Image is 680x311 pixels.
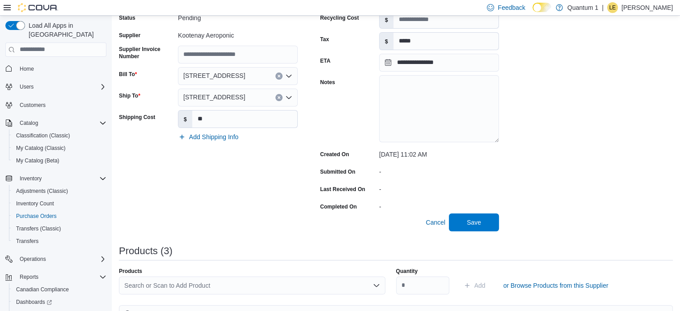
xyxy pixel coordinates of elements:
span: My Catalog (Classic) [13,143,106,153]
span: Adjustments (Classic) [13,186,106,196]
label: Recycling Cost [320,14,359,21]
span: My Catalog (Beta) [13,155,106,166]
button: Customers [2,98,110,111]
button: Open list of options [285,94,292,101]
label: Supplier [119,32,140,39]
span: Purchase Orders [13,211,106,222]
a: Dashboards [9,296,110,308]
button: Reports [16,272,42,282]
label: $ [380,33,393,50]
label: Created On [320,151,349,158]
label: ETA [320,57,330,64]
button: Inventory Count [9,197,110,210]
a: Purchase Orders [13,211,60,222]
a: Canadian Compliance [13,284,72,295]
input: Dark Mode [532,3,551,12]
label: Shipping Cost [119,114,155,121]
span: Dashboards [16,298,52,306]
button: Inventory [16,173,45,184]
span: Customers [20,102,46,109]
span: [STREET_ADDRESS] [183,70,245,81]
div: Lorenzo Edwards [607,2,618,13]
span: Cancel [426,218,445,227]
h3: Products (3) [119,246,173,256]
p: | [602,2,604,13]
button: Canadian Compliance [9,283,110,296]
input: Press the down key to open a popover containing a calendar. [379,54,499,72]
button: Cancel [422,213,449,231]
span: or Browse Products from this Supplier [503,281,608,290]
span: Inventory Count [13,198,106,209]
button: Purchase Orders [9,210,110,222]
span: Canadian Compliance [16,286,69,293]
span: [STREET_ADDRESS] [183,92,245,102]
p: Quantum 1 [567,2,598,13]
span: Classification (Classic) [13,130,106,141]
label: Status [119,14,135,21]
span: Transfers (Classic) [13,223,106,234]
a: Inventory Count [13,198,58,209]
button: Operations [16,254,50,264]
a: Home [16,64,38,74]
span: Canadian Compliance [13,284,106,295]
span: Users [16,81,106,92]
div: Kootenay Aeroponic [178,28,298,39]
button: My Catalog (Beta) [9,154,110,167]
img: Cova [18,3,58,12]
button: Operations [2,253,110,265]
button: Add Shipping Info [175,128,242,146]
label: Supplier Invoice Number [119,46,174,60]
span: My Catalog (Beta) [16,157,59,164]
span: Home [16,63,106,74]
label: Tax [320,36,329,43]
button: Open list of options [373,282,380,289]
button: Clear input [275,94,283,101]
span: Transfers [13,236,106,247]
a: Classification (Classic) [13,130,74,141]
span: Purchase Orders [16,213,57,220]
button: Home [2,62,110,75]
div: - [379,200,499,210]
div: - [379,182,499,193]
button: Catalog [16,118,42,128]
span: Catalog [20,119,38,127]
button: Transfers [9,235,110,247]
button: My Catalog (Classic) [9,142,110,154]
span: Customers [16,99,106,111]
span: Add [474,281,486,290]
a: Transfers [13,236,42,247]
span: Inventory [16,173,106,184]
span: Adjustments (Classic) [16,187,68,195]
button: Add [460,277,489,294]
label: $ [178,111,192,128]
a: Customers [16,100,49,111]
span: LE [609,2,616,13]
span: Classification (Classic) [16,132,70,139]
span: Feedback [498,3,525,12]
button: Inventory [2,172,110,185]
span: Transfers [16,238,38,245]
div: Pending [178,11,298,21]
button: or Browse Products from this Supplier [500,277,612,294]
span: Transfers (Classic) [16,225,61,232]
div: - [379,165,499,175]
a: Dashboards [13,297,55,307]
span: Save [467,218,481,227]
label: Submitted On [320,168,355,175]
button: Adjustments (Classic) [9,185,110,197]
a: Transfers (Classic) [13,223,64,234]
span: Inventory Count [16,200,54,207]
span: Users [20,83,34,90]
a: Adjustments (Classic) [13,186,72,196]
label: $ [380,11,393,28]
div: [DATE] 11:02 AM [379,147,499,158]
button: Clear input [275,72,283,80]
label: Products [119,268,142,275]
label: Last Received On [320,186,365,193]
span: Dashboards [13,297,106,307]
span: Reports [20,273,38,281]
span: Load All Apps in [GEOGRAPHIC_DATA] [25,21,106,39]
span: Add Shipping Info [189,132,239,141]
a: My Catalog (Beta) [13,155,63,166]
span: Operations [16,254,106,264]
